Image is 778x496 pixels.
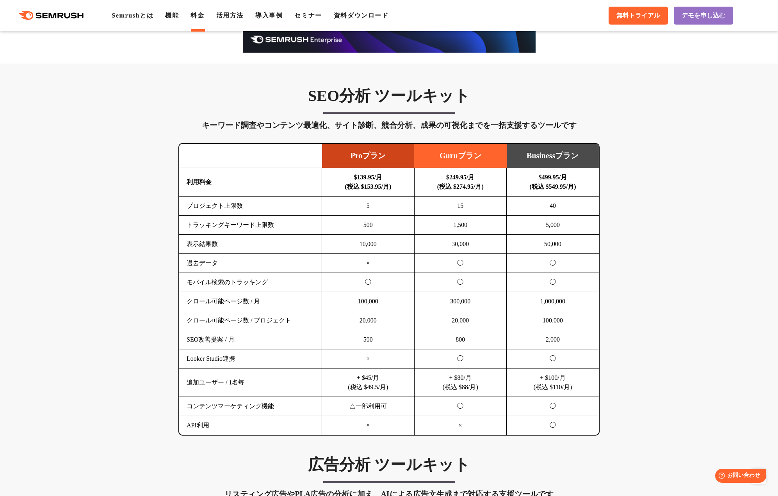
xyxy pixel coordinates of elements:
[179,349,322,368] td: Looker Studio連携
[216,12,244,19] a: 活用方法
[414,416,507,435] td: ×
[507,235,599,254] td: 50,000
[507,216,599,235] td: 5,000
[187,179,212,185] b: 利用料金
[507,144,599,168] td: Businessプラン
[507,330,599,349] td: 2,000
[507,397,599,416] td: ◯
[507,416,599,435] td: ◯
[507,273,599,292] td: ◯
[414,273,507,292] td: ◯
[179,216,322,235] td: トラッキングキーワード上限数
[255,12,283,19] a: 導入事例
[322,273,415,292] td: ◯
[179,368,322,397] td: 追加ユーザー / 1名毎
[322,416,415,435] td: ×
[529,174,576,190] b: $499.95/月 (税込 $549.95/月)
[414,330,507,349] td: 800
[414,216,507,235] td: 1,500
[414,197,507,216] td: 15
[190,12,204,19] a: 料金
[322,292,415,311] td: 100,000
[322,330,415,349] td: 500
[322,254,415,273] td: ×
[322,368,415,397] td: + $45/月 (税込 $49.5/月)
[507,197,599,216] td: 40
[322,235,415,254] td: 10,000
[709,466,769,487] iframe: Help widget launcher
[179,311,322,330] td: クロール可能ページ数 / プロジェクト
[345,174,391,190] b: $139.95/月 (税込 $153.95/月)
[322,397,415,416] td: △一部利用可
[414,311,507,330] td: 20,000
[179,273,322,292] td: モバイル検索のトラッキング
[507,349,599,368] td: ◯
[414,349,507,368] td: ◯
[322,311,415,330] td: 20,000
[179,397,322,416] td: コンテンツマーケティング機能
[178,86,600,106] h3: SEO分析 ツールキット
[334,12,389,19] a: 資料ダウンロード
[322,349,415,368] td: ×
[179,416,322,435] td: API利用
[414,368,507,397] td: + $80/月 (税込 $88/月)
[507,368,599,397] td: + $100/月 (税込 $110/月)
[112,12,153,19] a: Semrushとは
[414,235,507,254] td: 30,000
[507,311,599,330] td: 100,000
[178,455,600,475] h3: 広告分析 ツールキット
[179,197,322,216] td: プロジェクト上限数
[674,7,733,25] a: デモを申し込む
[294,12,322,19] a: セミナー
[179,292,322,311] td: クロール可能ページ数 / 月
[414,254,507,273] td: ◯
[322,216,415,235] td: 500
[179,330,322,349] td: SEO改善提案 / 月
[179,235,322,254] td: 表示結果数
[165,12,179,19] a: 機能
[437,174,484,190] b: $249.95/月 (税込 $274.95/月)
[616,12,660,20] span: 無料トライアル
[507,292,599,311] td: 1,000,000
[179,254,322,273] td: 過去データ
[414,292,507,311] td: 300,000
[322,197,415,216] td: 5
[682,12,725,20] span: デモを申し込む
[609,7,668,25] a: 無料トライアル
[507,254,599,273] td: ◯
[414,144,507,168] td: Guruプラン
[322,144,415,168] td: Proプラン
[414,397,507,416] td: ◯
[178,119,600,131] div: キーワード調査やコンテンツ最適化、サイト診断、競合分析、成果の可視化までを一括支援するツールです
